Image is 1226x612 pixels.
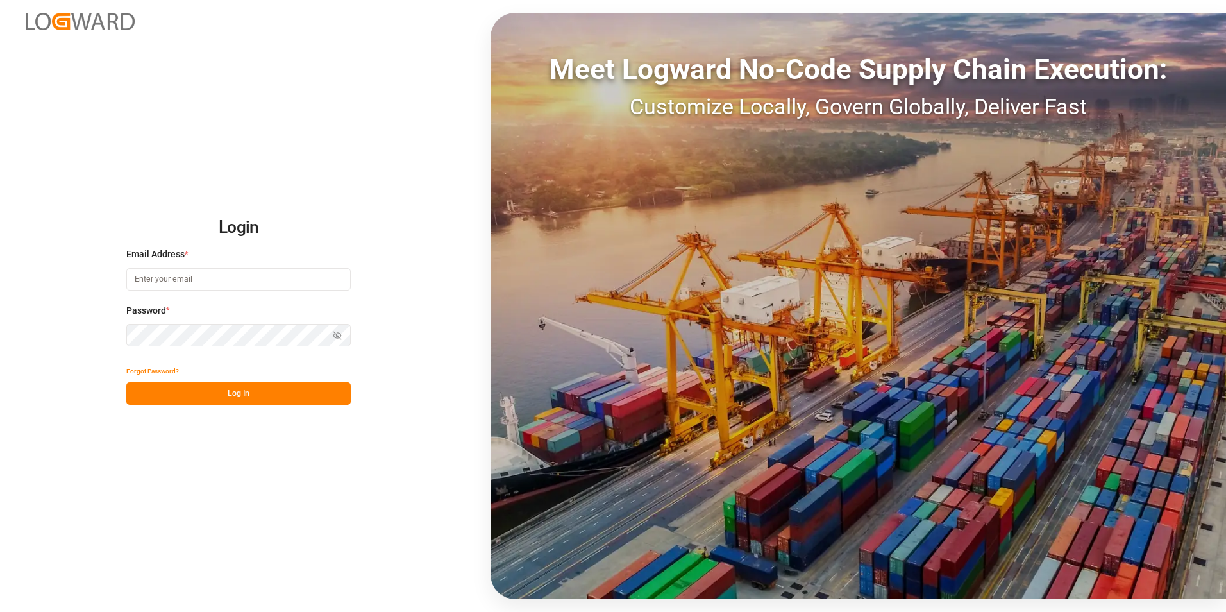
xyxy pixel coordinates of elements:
[126,268,351,291] input: Enter your email
[126,304,166,318] span: Password
[126,360,179,382] button: Forgot Password?
[491,90,1226,123] div: Customize Locally, Govern Globally, Deliver Fast
[491,48,1226,90] div: Meet Logward No-Code Supply Chain Execution:
[126,248,185,261] span: Email Address
[126,207,351,248] h2: Login
[26,13,135,30] img: Logward_new_orange.png
[126,382,351,405] button: Log In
